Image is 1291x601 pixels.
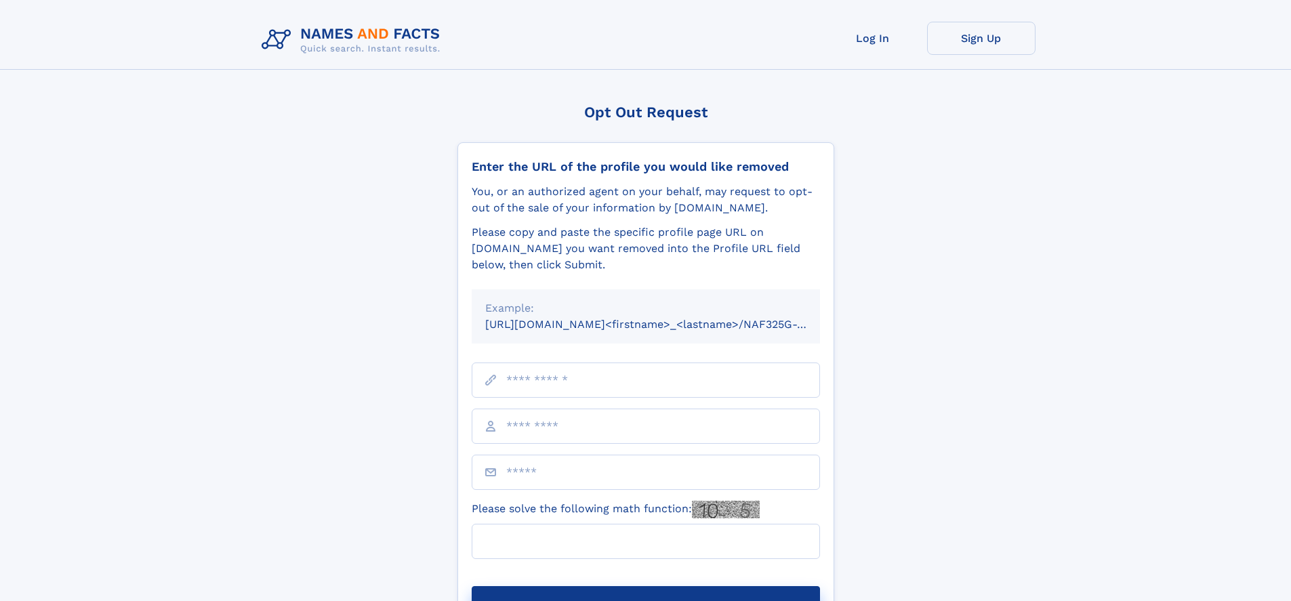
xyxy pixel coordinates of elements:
[472,184,820,216] div: You, or an authorized agent on your behalf, may request to opt-out of the sale of your informatio...
[472,501,760,518] label: Please solve the following math function:
[485,300,806,316] div: Example:
[256,22,451,58] img: Logo Names and Facts
[472,224,820,273] div: Please copy and paste the specific profile page URL on [DOMAIN_NAME] you want removed into the Pr...
[472,159,820,174] div: Enter the URL of the profile you would like removed
[927,22,1036,55] a: Sign Up
[457,104,834,121] div: Opt Out Request
[819,22,927,55] a: Log In
[485,318,846,331] small: [URL][DOMAIN_NAME]<firstname>_<lastname>/NAF325G-xxxxxxxx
